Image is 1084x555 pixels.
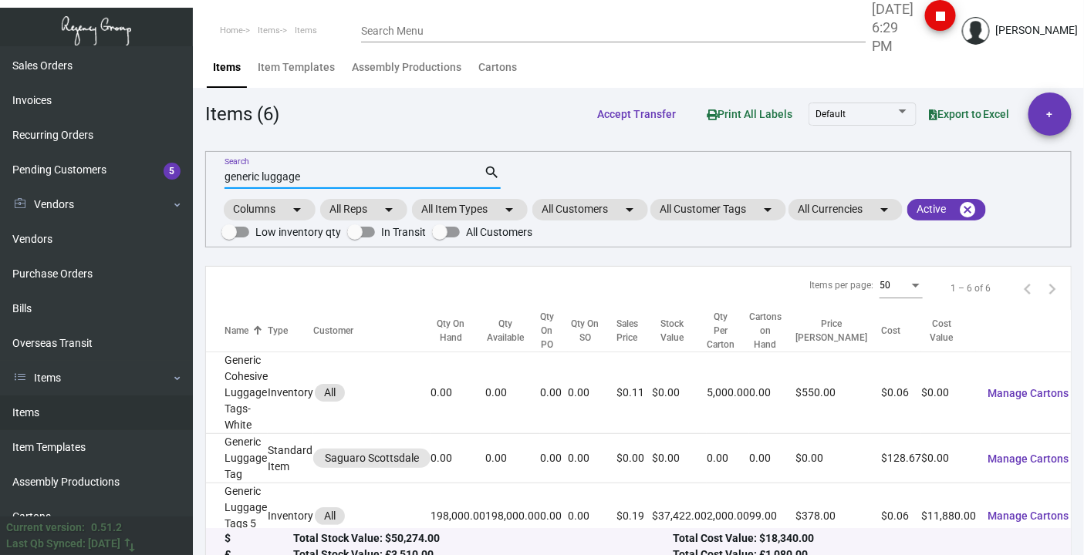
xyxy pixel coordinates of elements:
[315,507,345,525] mat-chip: All
[616,317,652,345] div: Sales Price
[620,200,639,219] mat-icon: arrow_drop_down
[381,223,426,241] span: In Transit
[532,199,648,220] mat-chip: All Customers
[6,536,120,552] div: Last Qb Synced: [DATE]
[293,531,673,547] div: Total Stock Value: $50,274.00
[268,324,313,338] div: Type
[749,310,782,351] div: Cartons on Hand
[929,108,1010,120] span: Export to Excel
[875,200,893,219] mat-icon: arrow_drop_down
[958,200,977,219] mat-icon: cancel
[315,384,345,402] mat-chip: All
[921,317,976,345] div: Cost Value
[295,25,317,35] span: Items
[921,483,976,549] td: $11,880.00
[652,317,707,345] div: Stock Value
[258,25,280,35] span: Items
[881,483,921,549] td: $0.06
[478,59,517,76] div: Cartons
[976,502,1082,530] button: Manage Cartons
[268,324,288,338] div: Type
[206,352,268,434] td: Generic Cohesive Luggage Tags-White
[616,434,652,483] td: $0.00
[917,100,1022,128] button: Export to Excel
[1015,276,1040,301] button: Previous page
[976,445,1082,473] button: Manage Cartons
[707,310,735,351] div: Qty Per Carton
[568,317,616,345] div: Qty On SO
[568,434,616,483] td: 0.00
[707,310,749,351] div: Qty Per Carton
[320,199,407,220] mat-chip: All Reps
[540,310,554,351] div: Qty On PO
[694,100,805,129] button: Print All Labels
[880,281,923,291] mat-select: Items per page:
[205,100,279,128] div: Items (6)
[749,434,795,483] td: 0.00
[431,434,485,483] td: 0.00
[921,352,976,434] td: $0.00
[380,200,398,219] mat-icon: arrow_drop_down
[206,434,268,483] td: Generic Luggage Tag
[485,434,540,483] td: 0.00
[673,531,1052,547] div: Total Cost Value: $18,340.00
[988,452,1069,465] span: Manage Cartons
[795,317,881,345] div: Price [PERSON_NAME]
[1028,92,1072,136] button: +
[881,352,921,434] td: $0.06
[921,317,962,345] div: Cost Value
[921,434,976,483] td: $0.00
[996,22,1079,39] div: [PERSON_NAME]
[976,379,1082,407] button: Manage Cartons
[485,163,501,182] mat-icon: search
[795,483,881,549] td: $378.00
[881,324,921,338] div: Cost
[758,200,777,219] mat-icon: arrow_drop_down
[325,450,419,466] div: Saguaro Scottsdale
[616,483,652,549] td: $0.19
[1040,276,1065,301] button: Next page
[597,108,676,120] span: Accept Transfer
[431,483,485,549] td: 198,000.00
[313,310,431,352] th: Customer
[789,199,903,220] mat-chip: All Currencies
[206,483,268,549] td: Generic Luggage Tags 5 strips
[749,310,795,351] div: Cartons on Hand
[6,520,85,536] div: Current version:
[616,352,652,434] td: $0.11
[485,317,526,345] div: Qty Available
[988,387,1069,399] span: Manage Cartons
[881,324,900,338] div: Cost
[568,317,603,345] div: Qty On SO
[707,108,792,120] span: Print All Labels
[809,278,873,292] div: Items per page:
[225,531,293,547] div: $
[652,352,707,434] td: $0.00
[213,59,241,76] div: Items
[288,200,306,219] mat-icon: arrow_drop_down
[962,17,990,45] img: admin@bootstrapmaster.com
[707,434,749,483] td: 0.00
[881,434,921,483] td: $128.67
[412,199,528,220] mat-chip: All Item Types
[795,317,867,345] div: Price [PERSON_NAME]
[431,352,485,434] td: 0.00
[225,324,268,338] div: Name
[795,434,881,483] td: $0.00
[431,317,485,345] div: Qty On Hand
[988,510,1069,522] span: Manage Cartons
[485,317,540,345] div: Qty Available
[540,434,568,483] td: 0.00
[540,483,568,549] td: 0.00
[568,352,616,434] td: 0.00
[485,352,540,434] td: 0.00
[907,199,986,220] mat-chip: Active
[268,434,313,483] td: Standard Item
[749,483,795,549] td: 99.00
[220,25,243,35] span: Home
[585,100,688,128] button: Accept Transfer
[816,109,846,119] span: Default
[224,199,316,220] mat-chip: Columns
[268,483,313,549] td: Inventory
[951,281,991,295] div: 1 – 6 of 6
